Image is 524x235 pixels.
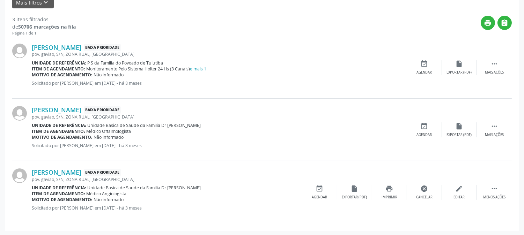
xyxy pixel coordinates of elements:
[490,60,498,68] i: 
[447,70,472,75] div: Exportar (PDF)
[316,185,324,192] i: event_available
[501,19,509,27] i: 
[12,44,27,58] img: img
[481,16,495,30] button: print
[32,114,407,120] div: pov. gaviao, S/N, ZONA RUAL, [GEOGRAPHIC_DATA]
[84,44,121,51] span: Baixa Prioridade
[32,51,407,57] div: pov. gaviao, S/N, ZONA RUAL, [GEOGRAPHIC_DATA]
[32,80,407,86] p: Solicitado por [PERSON_NAME] em [DATE] - há 8 meses
[190,66,207,72] a: e mais 1
[417,70,432,75] div: Agendar
[312,195,327,200] div: Agendar
[351,185,359,192] i: insert_drive_file
[18,23,76,30] strong: 50706 marcações na fila
[456,60,463,68] i: insert_drive_file
[416,195,433,200] div: Cancelar
[94,197,124,203] span: Não informado
[12,168,27,183] img: img
[454,195,465,200] div: Editar
[32,122,86,128] b: Unidade de referência:
[94,72,124,78] span: Não informado
[497,16,512,30] button: 
[87,191,127,197] span: Médico Angiologista
[12,16,76,23] div: 3 itens filtrados
[490,122,498,130] i: 
[32,176,302,182] div: pov. gaviao, S/N, ZONA RUAL, [GEOGRAPHIC_DATA]
[84,106,121,114] span: Baixa Prioridade
[342,195,367,200] div: Exportar (PDF)
[421,60,428,68] i: event_available
[32,44,81,51] a: [PERSON_NAME]
[87,66,207,72] span: Monitoramento Pelo Sistema Holter 24 Hs (3 Canais)
[421,185,428,192] i: cancel
[456,122,463,130] i: insert_drive_file
[32,134,93,140] b: Motivo de agendamento:
[32,66,85,72] b: Item de agendamento:
[94,134,124,140] span: Não informado
[32,205,302,211] p: Solicitado por [PERSON_NAME] em [DATE] - há 3 meses
[447,132,472,137] div: Exportar (PDF)
[12,30,76,36] div: Página 1 de 1
[456,185,463,192] i: edit
[88,122,201,128] span: Unidade Basica de Saude da Familia Dr [PERSON_NAME]
[484,19,492,27] i: print
[84,169,121,176] span: Baixa Prioridade
[485,70,504,75] div: Mais ações
[32,191,85,197] b: Item de agendamento:
[88,60,163,66] span: P S da Familia do Povoado de Tuiutiba
[32,168,81,176] a: [PERSON_NAME]
[32,106,81,114] a: [PERSON_NAME]
[386,185,393,192] i: print
[417,132,432,137] div: Agendar
[485,132,504,137] div: Mais ações
[490,185,498,192] i: 
[87,128,131,134] span: Médico Oftalmologista
[32,143,407,149] p: Solicitado por [PERSON_NAME] em [DATE] - há 3 meses
[12,23,76,30] div: de
[32,128,85,134] b: Item de agendamento:
[32,60,86,66] b: Unidade de referência:
[32,185,86,191] b: Unidade de referência:
[382,195,397,200] div: Imprimir
[421,122,428,130] i: event_available
[88,185,201,191] span: Unidade Basica de Saude da Familia Dr [PERSON_NAME]
[12,106,27,121] img: img
[32,197,93,203] b: Motivo de agendamento:
[32,72,93,78] b: Motivo de agendamento:
[483,195,505,200] div: Menos ações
